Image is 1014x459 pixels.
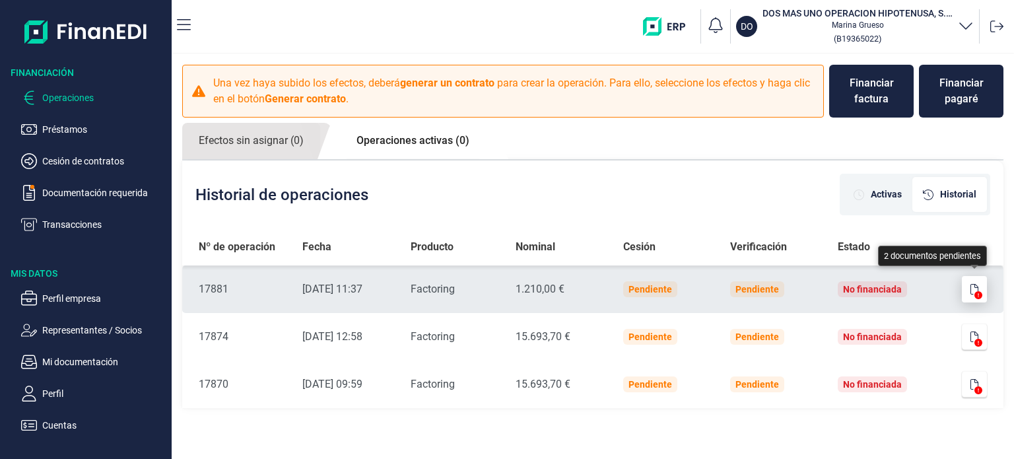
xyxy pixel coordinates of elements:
button: Financiar factura [829,65,914,118]
div: 2 documentos pendientes [878,246,987,266]
button: Cuentas [21,417,166,433]
img: erp [643,17,695,36]
div: [object Object] [843,177,912,212]
div: Pendiente [628,379,672,390]
div: Financiar factura [840,75,903,107]
p: Transacciones [42,217,166,232]
button: Financiar pagaré [919,65,1003,118]
button: DODOS MAS UNO OPERACION HIPOTENUSA, S.L.Marina Grueso(B19365022) [736,7,974,46]
button: Operaciones [21,90,166,106]
p: Mi documentación [42,354,166,370]
p: Documentación requerida [42,185,166,201]
p: Operaciones [42,90,166,106]
div: 17874 [199,329,281,345]
span: Nº de operación [199,239,275,255]
button: Documentación requerida [21,185,166,201]
p: Marina Grueso [762,20,953,30]
span: Verificación [730,239,787,255]
button: Cesión de contratos [21,153,166,169]
small: Copiar cif [834,34,881,44]
p: Cesión de contratos [42,153,166,169]
button: Perfil empresa [21,291,166,306]
div: Factoring [411,281,495,297]
div: No financiada [843,379,902,390]
span: Nominal [516,239,555,255]
div: Financiar pagaré [929,75,993,107]
span: Historial [940,188,976,201]
div: Pendiente [628,284,672,295]
a: Efectos sin asignar (0) [182,123,320,159]
span: Cesión [623,239,656,255]
img: Logo de aplicación [24,11,148,53]
div: Pendiente [628,332,672,342]
button: Préstamos [21,122,166,137]
div: 15.693,70 € [516,329,601,345]
div: Pendiente [735,379,779,390]
button: Mi documentación [21,354,166,370]
div: No financiada [843,332,902,342]
button: Perfil [21,386,166,402]
p: Cuentas [42,417,166,433]
div: 17870 [199,376,281,392]
div: [object Object] [912,177,987,212]
div: 15.693,70 € [516,376,601,392]
div: Pendiente [735,332,779,342]
time: [DATE] 12:58 [302,330,362,343]
span: Producto [411,239,454,255]
div: Factoring [411,329,495,345]
b: Generar contrato [265,92,346,105]
button: Representantes / Socios [21,322,166,338]
div: 1.210,00 € [516,281,601,297]
p: Perfil [42,386,166,402]
span: Fecha [302,239,331,255]
span: Estado [838,239,870,255]
span: Activas [871,188,902,201]
b: generar un contrato [400,77,494,89]
time: [DATE] 11:37 [302,283,362,295]
div: No financiada [843,284,902,295]
a: Operaciones activas (0) [340,123,486,159]
h2: Historial de operaciones [195,186,368,204]
p: Perfil empresa [42,291,166,306]
h3: DOS MAS UNO OPERACION HIPOTENUSA, S.L. [762,7,953,20]
p: Representantes / Socios [42,322,166,338]
p: DO [741,20,753,33]
div: Pendiente [735,284,779,295]
div: 17881 [199,281,281,297]
time: [DATE] 09:59 [302,378,362,390]
button: Transacciones [21,217,166,232]
p: Una vez haya subido los efectos, deberá para crear la operación. Para ello, seleccione los efecto... [213,75,815,107]
div: Factoring [411,376,495,392]
p: Préstamos [42,122,166,137]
